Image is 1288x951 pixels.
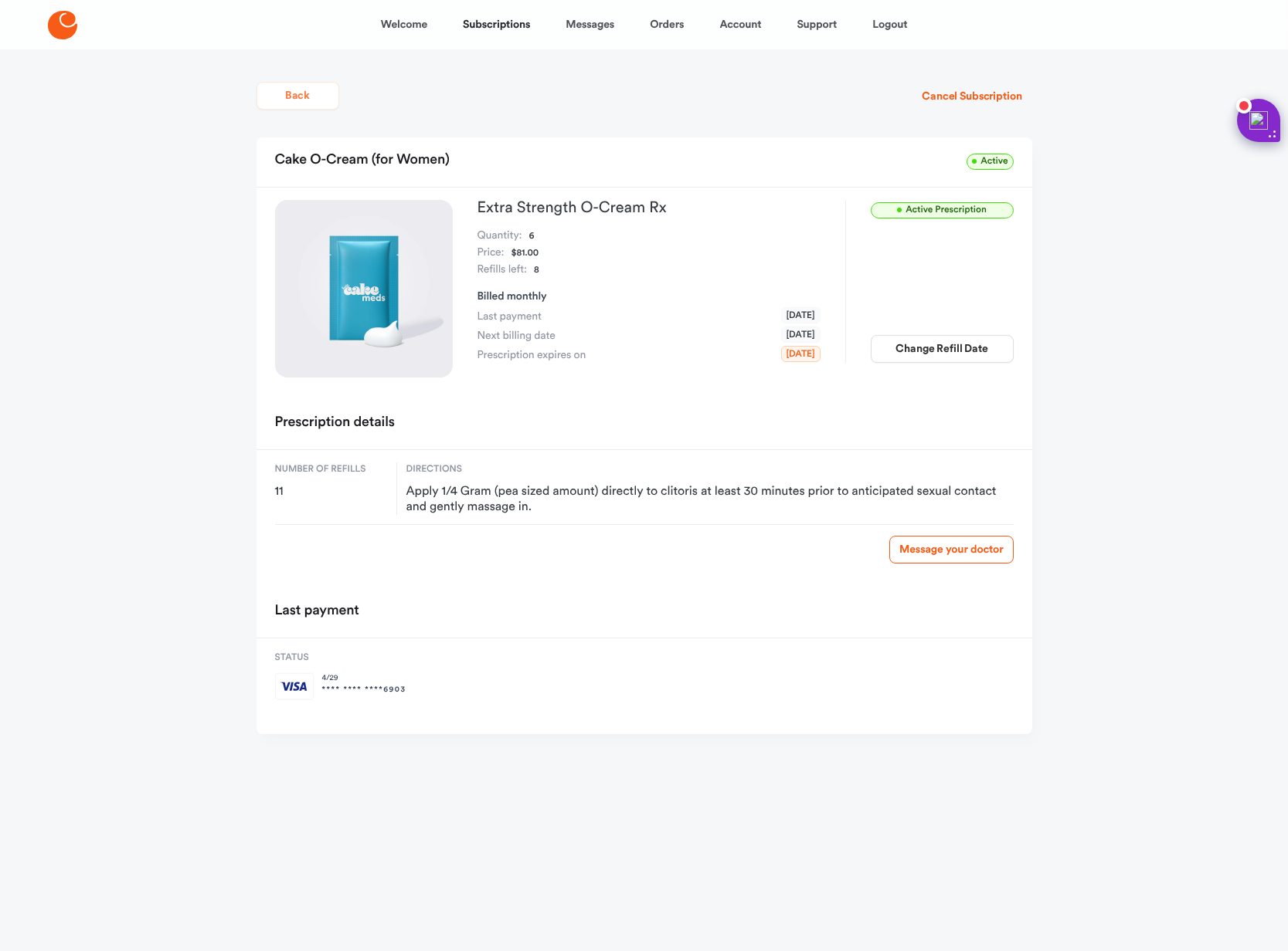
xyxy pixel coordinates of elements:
[406,484,1014,515] span: Apply 1/4 Gram (pea sized amount) directly to clitoris at least 30 minutes prior to anticipated s...
[275,409,395,437] h2: Prescription details
[477,328,556,344] span: Next billing date
[967,154,1013,170] span: Active
[650,6,684,43] a: Orders
[781,307,821,323] span: [DATE]
[275,462,387,476] span: Number of refills
[719,6,761,43] a: Account
[406,462,1014,476] span: Directions
[871,335,1014,363] button: Change Refill Date
[781,327,821,343] span: [DATE]
[889,536,1013,563] a: Message your doctor
[257,82,339,110] button: Back
[275,147,450,174] h2: Cake O-Cream (for Women)
[275,484,387,499] span: 11
[477,309,542,324] span: Last payment
[872,6,907,43] a: Logout
[477,262,527,279] dt: Refills left:
[566,6,614,43] a: Messages
[534,262,539,279] dd: 8
[797,6,837,43] a: Support
[463,6,530,43] a: Subscriptions
[511,245,539,262] dd: $81.00
[275,597,359,625] h2: Last payment
[781,346,821,362] span: [DATE]
[275,672,314,700] img: visa
[322,672,406,684] span: 4 / 29
[477,291,547,302] span: Billed monthly
[912,83,1031,110] button: Cancel Subscription
[871,202,1014,218] span: Active Prescription
[477,200,821,215] h3: Extra Strength O-Cream Rx
[529,228,535,245] dd: 6
[381,6,427,43] a: Welcome
[275,651,406,665] span: Status
[477,245,505,262] dt: Price:
[275,200,453,377] img: Extra Strength O-Cream Rx
[477,347,586,363] span: Prescription expires on
[477,228,522,245] dt: Quantity:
